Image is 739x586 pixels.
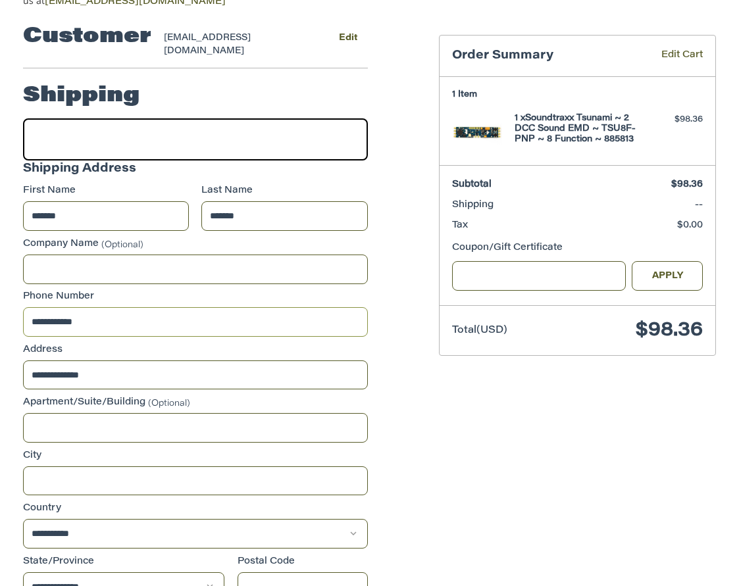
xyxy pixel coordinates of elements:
[452,180,492,189] span: Subtotal
[23,24,151,50] h2: Customer
[23,449,368,463] label: City
[452,326,507,335] span: Total (USD)
[101,240,143,249] small: (Optional)
[452,89,703,100] h3: 1 Item
[452,261,625,291] input: Gift Certificate or Coupon Code
[630,49,703,64] a: Edit Cart
[636,321,703,341] span: $98.36
[23,555,225,569] label: State/Province
[23,290,368,304] label: Phone Number
[452,49,630,64] h3: Order Summary
[640,113,703,126] div: $98.36
[452,241,703,255] div: Coupon/Gift Certificate
[23,83,140,109] h2: Shipping
[23,160,136,185] legend: Shipping Address
[329,28,368,47] button: Edit
[677,221,703,230] span: $0.00
[515,113,636,145] h4: 1 x Soundtraxx Tsunami ~ 2 DCC Sound EMD ~ TSU8F-PNP ~ 8 Function ~ 885813
[201,184,367,198] label: Last Name
[695,201,703,210] span: --
[164,32,303,57] div: [EMAIL_ADDRESS][DOMAIN_NAME]
[148,399,190,408] small: (Optional)
[671,180,703,189] span: $98.36
[23,184,189,198] label: First Name
[452,221,468,230] span: Tax
[23,502,368,516] label: Country
[452,201,494,210] span: Shipping
[23,343,368,357] label: Address
[238,555,368,569] label: Postal Code
[23,237,368,251] label: Company Name
[632,261,703,291] button: Apply
[23,396,368,410] label: Apartment/Suite/Building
